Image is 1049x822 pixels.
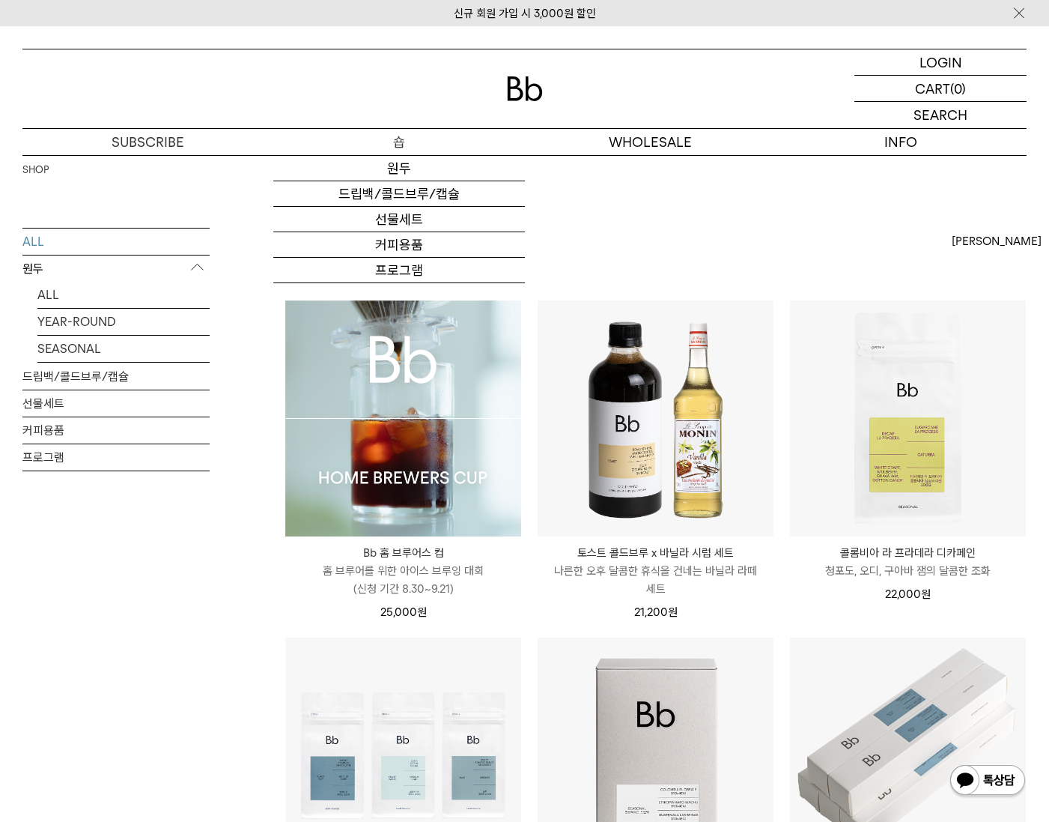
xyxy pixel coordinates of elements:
[273,181,524,207] a: 드립백/콜드브루/캡슐
[22,229,210,255] a: ALL
[285,544,521,562] p: Bb 홈 브루어스 컵
[22,363,210,390] a: 드립백/콜드브루/캡슐
[790,300,1026,537] img: 콜롬비아 라 프라데라 디카페인
[285,544,521,598] a: Bb 홈 브루어스 컵 홈 브루어를 위한 아이스 브루잉 대회(신청 기간 8.30~9.21)
[949,764,1027,800] img: 카카오톡 채널 1:1 채팅 버튼
[37,309,210,335] a: YEAR-ROUND
[22,417,210,444] a: 커피용품
[507,76,543,101] img: 로고
[22,163,49,178] a: SHOP
[22,390,210,417] a: 선물세트
[913,102,967,128] p: SEARCH
[285,300,521,537] img: Bb 홈 브루어스 컵
[525,129,776,155] p: WHOLESALE
[921,587,931,601] span: 원
[273,232,524,258] a: 커피용품
[273,129,524,155] a: 숍
[538,300,773,537] img: 토스트 콜드브루 x 바닐라 시럽 세트
[273,258,524,283] a: 프로그램
[885,587,931,601] span: 22,000
[668,605,678,619] span: 원
[22,129,273,155] a: SUBSCRIBE
[285,562,521,598] p: 홈 브루어를 위한 아이스 브루잉 대회 (신청 기간 8.30~9.21)
[22,256,210,282] p: 원두
[854,76,1027,102] a: CART (0)
[22,444,210,471] a: 프로그램
[634,605,678,619] span: 21,200
[538,562,773,598] p: 나른한 오후 달콤한 휴식을 건네는 바닐라 라떼 세트
[790,544,1026,562] p: 콜롬비아 라 프라데라 디카페인
[915,76,950,101] p: CART
[790,544,1026,580] a: 콜롬비아 라 프라데라 디카페인 청포도, 오디, 구아바 잼의 달콤한 조화
[380,605,427,619] span: 25,000
[454,7,596,20] a: 신규 회원 가입 시 3,000원 할인
[37,336,210,362] a: SEASONAL
[952,232,1042,250] span: [PERSON_NAME]
[273,156,524,181] a: 원두
[854,49,1027,76] a: LOGIN
[950,76,966,101] p: (0)
[273,207,524,232] a: 선물세트
[538,544,773,562] p: 토스트 콜드브루 x 바닐라 시럽 세트
[790,562,1026,580] p: 청포도, 오디, 구아바 잼의 달콤한 조화
[776,129,1027,155] p: INFO
[37,282,210,308] a: ALL
[538,544,773,598] a: 토스트 콜드브루 x 바닐라 시럽 세트 나른한 오후 달콤한 휴식을 건네는 바닐라 라떼 세트
[417,605,427,619] span: 원
[919,49,962,75] p: LOGIN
